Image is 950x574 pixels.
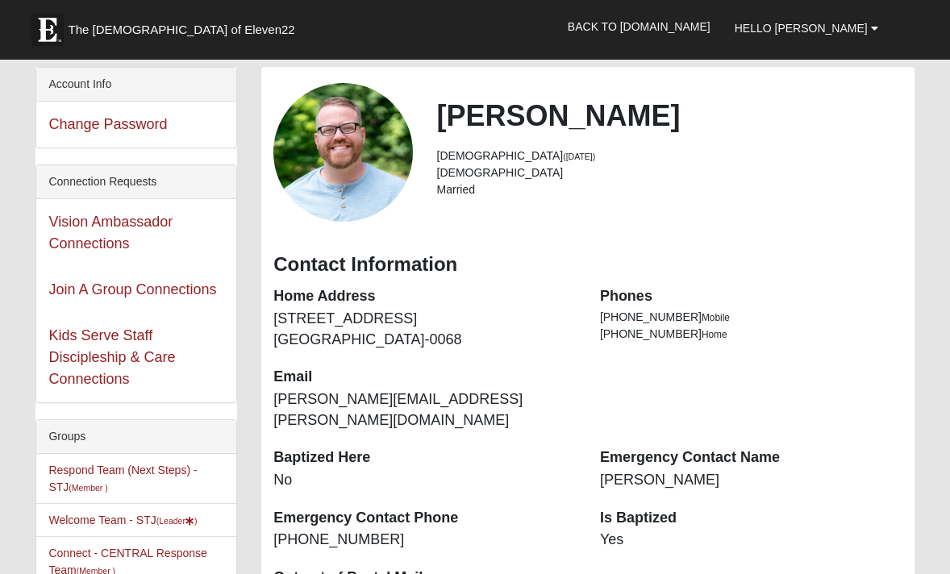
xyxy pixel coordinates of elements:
[600,508,902,529] dt: Is Baptized
[156,516,198,526] small: (Leader )
[600,447,902,468] dt: Emergency Contact Name
[273,309,576,350] dd: [STREET_ADDRESS] [GEOGRAPHIC_DATA]-0068
[437,164,902,181] li: [DEMOGRAPHIC_DATA]
[437,181,902,198] li: Married
[437,148,902,164] li: [DEMOGRAPHIC_DATA]
[273,83,412,222] a: View Fullsize Photo
[273,286,576,307] dt: Home Address
[31,14,64,46] img: Eleven22 logo
[735,22,868,35] span: Hello [PERSON_NAME]
[36,68,236,102] div: Account Info
[68,22,294,38] span: The [DEMOGRAPHIC_DATA] of Eleven22
[273,470,576,491] dd: No
[600,309,902,326] li: [PHONE_NUMBER]
[36,420,236,454] div: Groups
[48,281,216,297] a: Join A Group Connections
[48,514,197,526] a: Welcome Team - STJ(Leader)
[723,8,890,48] a: Hello [PERSON_NAME]
[273,530,576,551] dd: [PHONE_NUMBER]
[556,6,723,47] a: Back to [DOMAIN_NAME]
[273,367,576,388] dt: Email
[563,152,595,161] small: ([DATE])
[69,483,107,493] small: (Member )
[600,286,902,307] dt: Phones
[600,530,902,551] dd: Yes
[48,214,173,252] a: Vision Ambassador Connections
[273,447,576,468] dt: Baptized Here
[600,326,902,343] li: [PHONE_NUMBER]
[273,389,576,430] dd: [PERSON_NAME][EMAIL_ADDRESS][PERSON_NAME][DOMAIN_NAME]
[48,116,167,132] a: Change Password
[702,329,727,340] span: Home
[273,508,576,529] dt: Emergency Contact Phone
[600,470,902,491] dd: [PERSON_NAME]
[48,327,175,387] a: Kids Serve Staff Discipleship & Care Connections
[273,253,902,277] h3: Contact Information
[36,165,236,199] div: Connection Requests
[23,6,346,46] a: The [DEMOGRAPHIC_DATA] of Eleven22
[48,464,197,493] a: Respond Team (Next Steps) - STJ(Member )
[437,98,902,133] h2: [PERSON_NAME]
[702,312,730,323] span: Mobile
